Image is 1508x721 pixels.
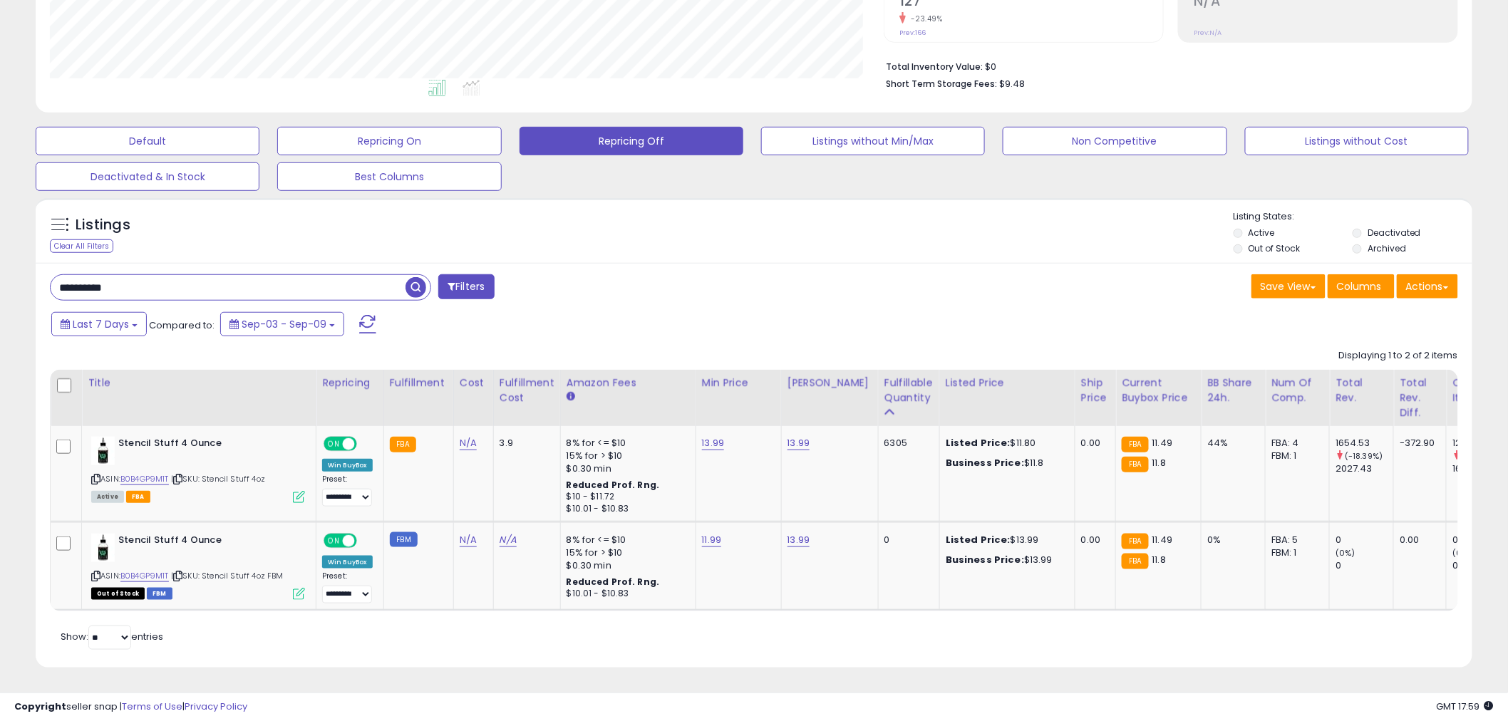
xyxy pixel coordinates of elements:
[500,375,554,405] div: Fulfillment Cost
[1336,462,1393,475] div: 2027.43
[946,554,1064,566] div: $13.99
[277,162,501,191] button: Best Columns
[999,77,1025,90] span: $9.48
[277,127,501,155] button: Repricing On
[1122,534,1148,549] small: FBA
[220,312,344,336] button: Sep-03 - Sep-09
[520,127,743,155] button: Repricing Off
[36,162,259,191] button: Deactivated & In Stock
[884,375,934,405] div: Fulfillable Quantity
[122,700,182,713] a: Terms of Use
[886,57,1447,74] li: $0
[242,317,326,331] span: Sep-03 - Sep-09
[899,28,926,37] small: Prev: 166
[171,473,265,484] span: | SKU: Stencil Stuff 4oz
[1207,437,1254,450] div: 44%
[1234,210,1472,224] p: Listing States:
[787,533,810,547] a: 13.99
[460,436,477,450] a: N/A
[1081,437,1105,450] div: 0.00
[1152,456,1167,470] span: 11.8
[946,553,1024,566] b: Business Price:
[390,532,418,547] small: FBM
[91,534,305,598] div: ASIN:
[322,556,373,569] div: Win BuyBox
[325,438,343,450] span: ON
[390,437,416,452] small: FBA
[1271,450,1318,462] div: FBM: 1
[76,215,130,235] h5: Listings
[61,630,163,643] span: Show: entries
[1122,457,1148,472] small: FBA
[1336,559,1393,572] div: 0
[1345,450,1383,462] small: (-18.39%)
[567,546,685,559] div: 15% for > $10
[1271,546,1318,559] div: FBM: 1
[118,534,291,551] b: Stencil Stuff 4 Ounce
[1336,534,1393,546] div: 0
[460,375,487,390] div: Cost
[886,78,997,90] b: Short Term Storage Fees:
[567,479,660,491] b: Reduced Prof. Rng.
[91,588,145,600] span: All listings that are currently out of stock and unavailable for purchase on Amazon
[120,473,169,485] a: B0B4GP9M1T
[1368,242,1406,254] label: Archived
[322,571,373,603] div: Preset:
[1081,534,1105,546] div: 0.00
[390,375,448,390] div: Fulfillment
[500,437,549,450] div: 3.9
[567,437,685,450] div: 8% for <= $10
[14,700,247,714] div: seller snap | |
[567,491,685,503] div: $10 - $11.72
[51,312,147,336] button: Last 7 Days
[946,534,1064,546] div: $13.99
[1152,436,1173,450] span: 11.49
[702,436,725,450] a: 13.99
[500,533,517,547] a: N/A
[702,375,775,390] div: Min Price
[91,491,124,503] span: All listings currently available for purchase on Amazon
[567,576,660,588] b: Reduced Prof. Rng.
[1271,534,1318,546] div: FBA: 5
[567,375,690,390] div: Amazon Fees
[322,474,373,507] div: Preset:
[147,588,172,600] span: FBM
[1249,227,1275,239] label: Active
[946,456,1024,470] b: Business Price:
[567,503,685,515] div: $10.01 - $10.83
[1122,437,1148,452] small: FBA
[36,127,259,155] button: Default
[91,534,115,562] img: 41XmoeMYcXL._SL40_.jpg
[149,318,215,332] span: Compared to:
[1207,375,1259,405] div: BB Share 24h.
[1400,375,1440,420] div: Total Rev. Diff.
[171,570,284,581] span: | SKU: Stencil Stuff 4oz FBM
[118,437,291,454] b: Stencil Stuff 4 Ounce
[1339,349,1458,363] div: Displaying 1 to 2 of 2 items
[946,533,1011,546] b: Listed Price:
[120,570,169,582] a: B0B4GP9M1T
[1336,437,1393,450] div: 1654.53
[1368,227,1421,239] label: Deactivated
[761,127,985,155] button: Listings without Min/Max
[73,317,129,331] span: Last 7 Days
[1003,127,1226,155] button: Non Competitive
[1400,437,1435,450] div: -372.90
[1397,274,1458,299] button: Actions
[1336,375,1388,405] div: Total Rev.
[1271,375,1323,405] div: Num of Comp.
[14,700,66,713] strong: Copyright
[355,438,378,450] span: OFF
[1452,375,1504,405] div: Ordered Items
[1207,534,1254,546] div: 0%
[702,533,722,547] a: 11.99
[1328,274,1395,299] button: Columns
[1337,279,1382,294] span: Columns
[567,390,575,403] small: Amazon Fees.
[1122,375,1195,405] div: Current Buybox Price
[787,375,872,390] div: [PERSON_NAME]
[946,375,1069,390] div: Listed Price
[1452,547,1472,559] small: (0%)
[1336,547,1355,559] small: (0%)
[946,437,1064,450] div: $11.80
